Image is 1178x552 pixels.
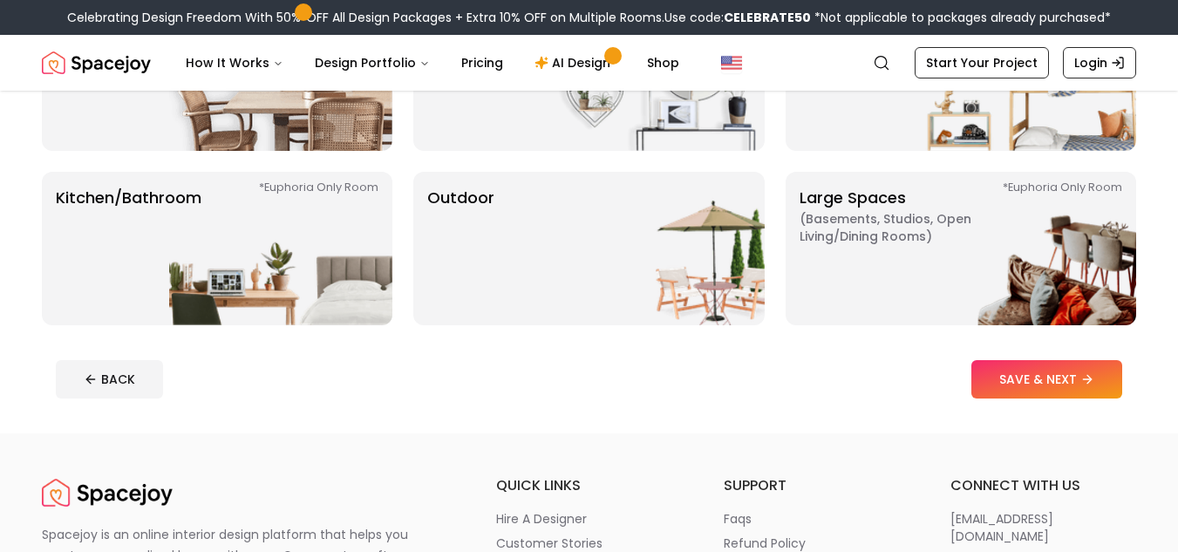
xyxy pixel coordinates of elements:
p: customer stories [496,535,603,552]
p: refund policy [724,535,806,552]
span: Use code: [664,9,811,26]
div: Celebrating Design Freedom With 50% OFF All Design Packages + Extra 10% OFF on Multiple Rooms. [67,9,1111,26]
a: Spacejoy [42,45,151,80]
button: BACK [56,360,163,399]
a: faqs [724,510,909,528]
p: Outdoor [427,186,494,311]
img: Spacejoy Logo [42,45,151,80]
a: customer stories [496,535,682,552]
span: *Not applicable to packages already purchased* [811,9,1111,26]
a: Pricing [447,45,517,80]
a: refund policy [724,535,909,552]
nav: Main [172,45,693,80]
a: AI Design [521,45,630,80]
a: Shop [633,45,693,80]
a: Spacejoy [42,475,173,510]
span: ( Basements, Studios, Open living/dining rooms ) [800,210,1018,245]
b: CELEBRATE50 [724,9,811,26]
h6: quick links [496,475,682,496]
nav: Global [42,35,1136,91]
p: Kitchen/Bathroom [56,186,201,311]
button: SAVE & NEXT [971,360,1122,399]
a: [EMAIL_ADDRESS][DOMAIN_NAME] [950,510,1136,545]
img: Spacejoy Logo [42,475,173,510]
img: Large Spaces *Euphoria Only [913,172,1136,325]
p: hire a designer [496,510,587,528]
p: Large Spaces [800,186,1018,311]
h6: connect with us [950,475,1136,496]
h6: support [724,475,909,496]
a: hire a designer [496,510,682,528]
p: faqs [724,510,752,528]
button: How It Works [172,45,297,80]
button: Design Portfolio [301,45,444,80]
img: Kitchen/Bathroom *Euphoria Only [169,172,392,325]
a: Login [1063,47,1136,78]
img: United States [721,52,742,73]
a: Start Your Project [915,47,1049,78]
img: Outdoor [541,172,765,325]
